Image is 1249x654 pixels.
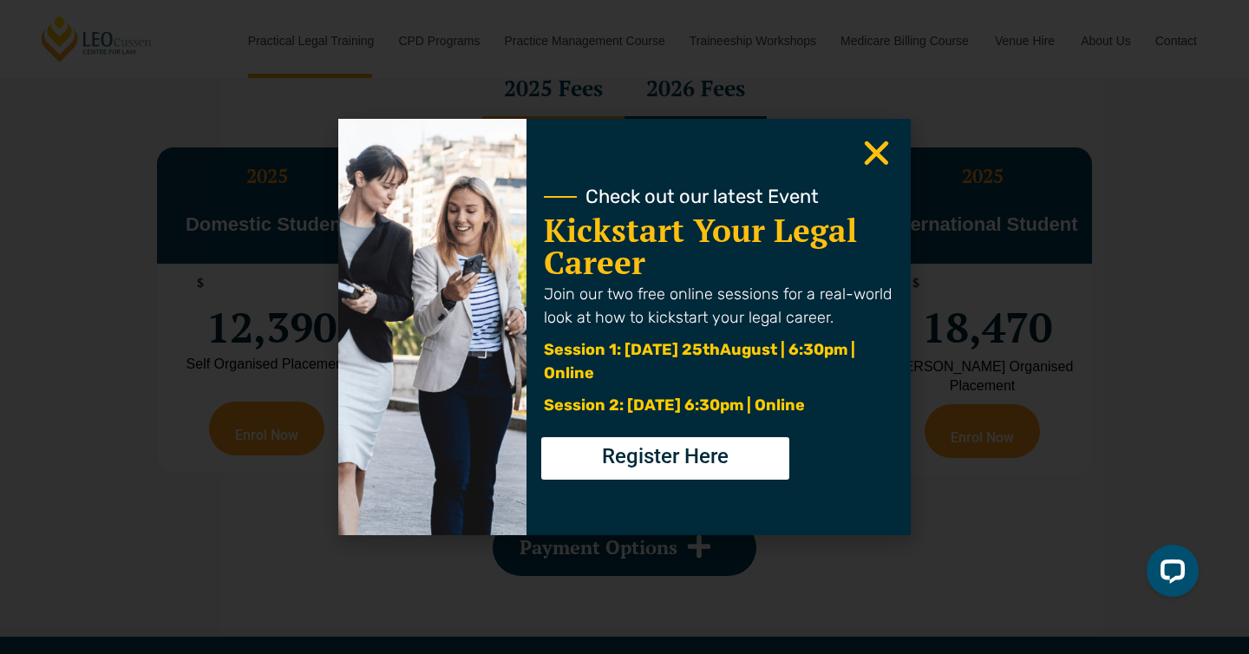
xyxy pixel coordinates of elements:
span: Register Here [602,446,729,467]
span: Session 2: [DATE] 6:30pm | Online [544,396,805,415]
a: Kickstart Your Legal Career [544,209,857,284]
iframe: LiveChat chat widget [1133,538,1206,611]
span: Check out our latest Event [585,187,819,206]
span: Join our two free online sessions for a real-world look at how to kickstart your legal career. [544,284,892,327]
span: th [703,340,720,359]
a: Register Here [541,437,789,480]
a: Close [860,136,893,170]
span: Session 1: [DATE] 25 [544,340,703,359]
